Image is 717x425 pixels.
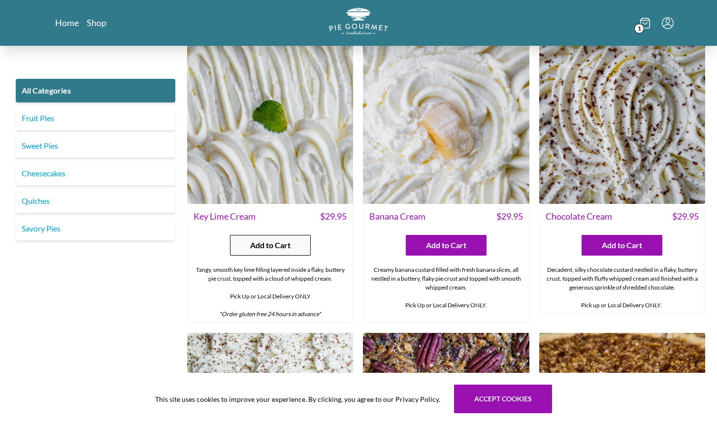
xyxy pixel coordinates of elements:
[16,217,175,240] a: Savory Pies
[16,189,175,213] a: Quiches
[406,235,487,256] button: Add to Cart
[546,210,612,223] span: Chocolate Cream
[454,385,552,413] button: Accept cookies
[672,210,699,223] span: $ 29.95
[55,17,79,29] a: Home
[250,239,291,251] span: Add to Cart
[634,24,644,33] span: 1
[602,239,642,251] span: Add to Cart
[363,262,528,323] div: Creamy banana custard filled with fresh banana slices, all nestled in a buttery, flaky pie crust ...
[363,37,529,203] img: Banana Cream
[539,37,705,203] img: Chocolate Cream
[16,162,175,185] a: Cheesecakes
[230,235,311,256] button: Add to Cart
[369,210,425,223] span: Banana Cream
[320,210,347,223] span: $ 29.95
[16,106,175,130] a: Fruit Pies
[540,262,705,314] div: Decadent, silky chocolate custard nestled in a flaky, buttery crust, topped with fluffy whipped c...
[87,17,106,29] a: Shop
[188,262,353,323] div: Tangy, smooth key lime filling layered inside a flaky, buttery pie crust, topped with a cloud of ...
[16,134,175,158] a: Sweet Pies
[496,210,523,223] span: $ 29.95
[329,8,388,38] a: Logo
[662,17,674,29] button: Menu
[194,210,256,223] span: Key Lime Cream
[582,235,662,256] button: Add to Cart
[426,239,466,251] span: Add to Cart
[329,8,388,35] img: logo
[219,310,321,318] em: *Order gluten free 24 hours in advance*
[16,79,175,102] a: All Categories
[155,394,440,404] span: This site uses cookies to improve your experience. By clicking, you agree to our Privacy Policy.
[187,37,353,203] img: Key Lime Cream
